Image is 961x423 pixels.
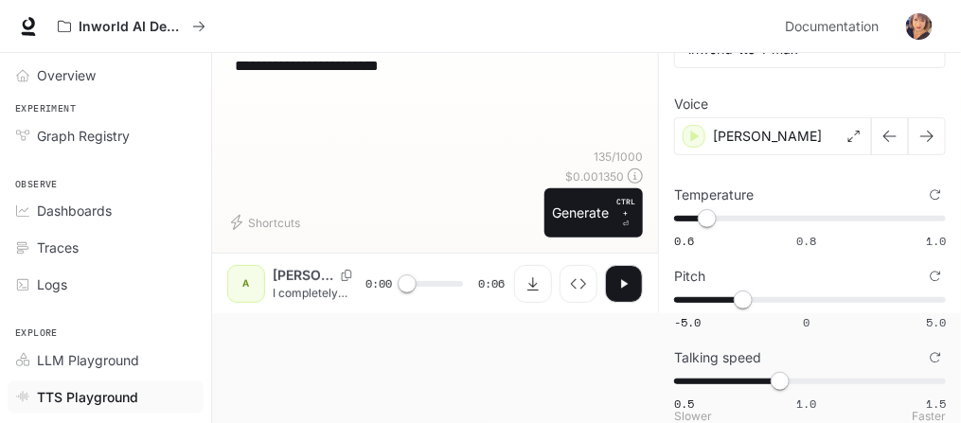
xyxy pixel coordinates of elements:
a: Traces [8,231,204,264]
button: Copy Voice ID [333,270,360,281]
a: Logs [8,268,204,301]
p: Pitch [674,270,705,283]
a: Dashboards [8,194,204,227]
p: ⏎ [616,196,635,230]
span: Documentation [785,15,879,39]
img: User avatar [906,13,933,40]
span: -5.0 [674,314,701,330]
span: Graph Registry [37,126,130,146]
span: 1.5 [926,396,946,412]
span: 0.5 [674,396,694,412]
p: Slower [674,411,712,422]
span: 1.0 [796,396,816,412]
span: 0 [803,314,810,330]
p: 135 / 1000 [594,149,643,165]
button: GenerateCTRL +⏎ [544,188,643,238]
button: All workspaces [49,8,214,45]
a: Overview [8,59,204,92]
a: Graph Registry [8,119,204,152]
p: I completely understand your frustration with this situation. Let me look into your account detai... [273,285,364,301]
span: 0.6 [674,233,694,249]
button: User avatar [900,8,938,45]
p: Talking speed [674,351,761,364]
span: Overview [37,65,96,85]
p: [PERSON_NAME] [273,266,333,285]
span: 0:00 [365,274,392,293]
span: 1.0 [926,233,946,249]
p: Faster [912,411,946,422]
span: Dashboards [37,201,112,220]
button: Inspect [560,265,597,303]
div: A [231,269,261,299]
span: 5.0 [926,314,946,330]
p: Temperature [674,188,754,202]
button: Reset to default [925,185,946,205]
span: Logs [37,274,67,294]
p: [PERSON_NAME] [713,127,822,146]
button: Reset to default [925,266,946,287]
span: 0:06 [478,274,505,293]
button: Download audio [514,265,552,303]
span: Traces [37,238,79,257]
button: Reset to default [925,347,946,368]
button: Shortcuts [227,207,308,238]
span: 0.8 [796,233,816,249]
p: Voice [674,97,708,111]
a: Documentation [777,8,893,45]
p: Inworld AI Demos [79,19,185,35]
p: CTRL + [616,196,635,219]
